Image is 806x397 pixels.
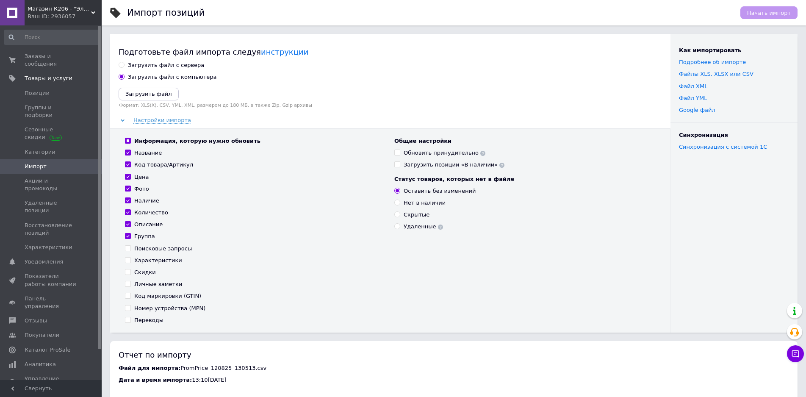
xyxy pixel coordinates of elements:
[127,8,205,18] h1: Импорт позиций
[787,345,804,362] button: Чат с покупателем
[25,295,78,310] span: Панель управления
[679,131,789,139] div: Синхронизация
[134,185,149,193] div: Фото
[119,377,192,383] span: Дата и время импорта:
[4,30,100,45] input: Поиск
[25,222,78,237] span: Восстановление позиций
[404,199,446,207] div: Нет в наличии
[119,47,662,57] div: Подготовьте файл импорта следуя
[679,59,746,65] a: Подробнее об импорте
[134,292,201,300] div: Код маркировки (GTIN)
[261,47,308,56] a: инструкции
[25,272,78,288] span: Показатели работы компании
[679,95,707,101] a: Файл YML
[679,71,753,77] a: Файлы ХLS, XLSX или CSV
[25,199,78,214] span: Удаленные позиции
[404,211,429,219] div: Скрытые
[25,104,78,119] span: Группы и подборки
[25,331,59,339] span: Покупатели
[134,209,168,217] div: Количество
[25,317,47,325] span: Отзывы
[128,61,204,69] div: Загрузить файл с сервера
[25,75,72,82] span: Товары и услуги
[134,305,205,312] div: Номер устройства (MPN)
[134,280,182,288] div: Личные заметки
[28,13,102,20] div: Ваш ID: 2936057
[134,173,149,181] div: Цена
[134,269,156,276] div: Скидки
[192,377,226,383] span: 13:10[DATE]
[25,53,78,68] span: Заказы и сообщения
[679,144,767,150] a: Синхронизация с системой 1С
[133,117,191,124] span: Настройки импорта
[134,233,155,240] div: Группа
[134,245,192,253] div: Поисковые запросы
[25,375,78,390] span: Управление сайтом
[25,126,78,141] span: Сезонные скидки
[134,316,163,324] div: Переводы
[404,161,504,169] div: Загрузить позиции «В наличии»
[25,244,72,251] span: Характеристики
[25,258,63,266] span: Уведомления
[119,103,662,108] label: Формат: XLS(X), CSV, YML, XML, размером до 180 МБ, а также Zip, Gzip архивы
[25,177,78,192] span: Акции и промокоды
[125,91,172,97] i: Загрузить файл
[394,137,655,145] div: Общие настройки
[25,148,55,156] span: Категории
[134,161,193,169] div: Код товара/Артикул
[25,346,70,354] span: Каталог ProSale
[134,137,260,145] div: Информация, которую нужно обновить
[404,223,443,230] div: Удаленные
[404,187,476,195] div: Оставить без изменений
[679,107,715,113] a: Google файл
[134,149,162,157] div: Название
[119,365,180,371] span: Файл для импорта:
[679,47,789,54] div: Как импортировать
[394,175,655,183] div: Статус товаров, которых нет в файле
[134,197,159,205] div: Наличие
[404,149,485,157] div: Обновить принудительно
[119,88,179,100] button: Загрузить файл
[180,365,266,371] span: PromPrice_120825_130513.csv
[25,361,56,368] span: Аналитика
[134,257,182,264] div: Характеристики
[28,5,91,13] span: Магазин К206 - "Электронные компоненты"
[25,163,47,170] span: Импорт
[119,350,789,360] div: Отчет по импорту
[679,83,707,89] a: Файл XML
[128,73,217,81] div: Загрузить файл с компьютера
[134,221,163,228] div: Описание
[25,89,50,97] span: Позиции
